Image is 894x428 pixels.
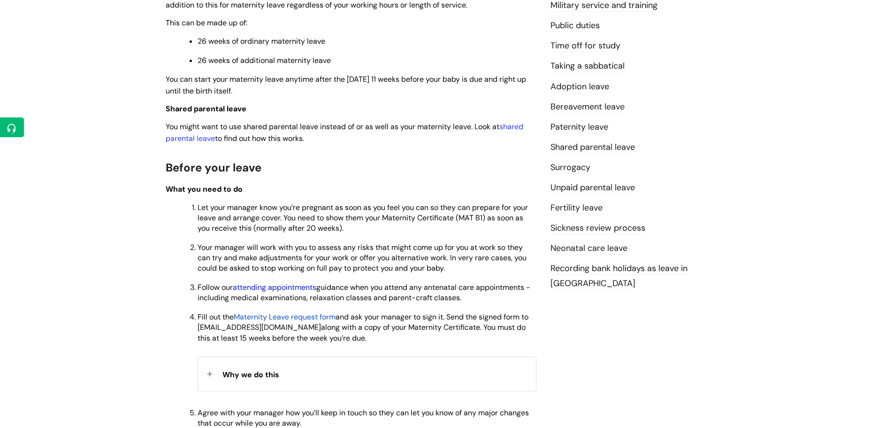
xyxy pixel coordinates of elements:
[198,36,325,46] span: 26 weeks of ordinary maternity leave
[550,263,688,290] a: Recording bank holidays as leave in [GEOGRAPHIC_DATA]
[198,202,528,233] span: Let your manager know you’re pregnant as soon as you feel you can so they can prepare for your le...
[550,121,608,133] a: Paternity leave
[198,55,331,65] span: 26 weeks of additional maternity leave
[198,242,527,273] span: Your manager will work with you to assess any risks that might come up for you at work so they ca...
[234,312,336,322] a: Maternity Leave request form
[550,242,627,255] a: Neonatal care leave
[222,370,279,380] span: Why we do this
[233,282,316,292] a: attending appointments
[166,18,247,28] span: This can be made up of:
[550,182,635,194] a: Unpaid parental leave
[550,141,635,154] a: Shared parental leave
[550,20,600,32] a: Public duties
[550,40,620,52] a: Time off for study
[166,74,526,96] span: You can start your maternity leave anytime after the [DATE] 11 weeks before your baby is due and ...
[166,104,246,114] span: Shared parental leave
[550,60,625,72] a: Taking a sabbatical
[550,101,625,113] a: Bereavement leave
[198,312,528,332] span: and ask your manager to sign it. Send the signed form to [EMAIL_ADDRESS][DOMAIN_NAME]
[198,282,530,303] span: Follow our guidance when you attend any antenatal care appointments - including medical examinati...
[550,222,645,234] a: Sickness review process
[550,202,603,214] a: Fertility leave
[198,408,529,428] span: Agree with your manager how you’ll keep in touch so they can let you know of any major changes th...
[166,160,261,175] span: Before your leave
[550,81,609,93] a: Adoption leave
[550,162,590,174] a: Surrogacy
[198,312,234,322] span: Fill out the
[198,322,526,342] span: along with a copy of your Maternity Certificate. You must do this at least 15 weeks before the we...
[166,122,523,143] span: You might want to use shared parental leave instead of or as well as your maternity leave. Look a...
[166,184,243,194] span: What you need to do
